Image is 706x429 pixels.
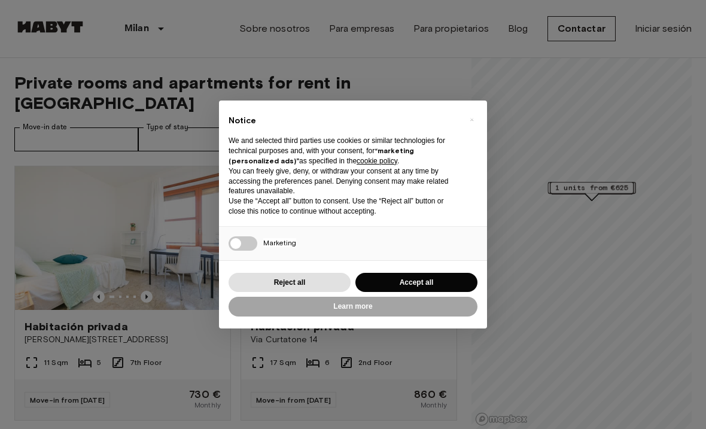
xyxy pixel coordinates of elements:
h2: Notice [229,115,458,127]
span: Marketing [263,238,296,247]
a: cookie policy [357,157,397,165]
strong: “marketing (personalized ads)” [229,146,414,165]
button: Accept all [355,273,477,293]
p: Use the “Accept all” button to consent. Use the “Reject all” button or close this notice to conti... [229,196,458,217]
button: Reject all [229,273,351,293]
button: Close this notice [462,110,481,129]
span: × [470,112,474,127]
button: Learn more [229,297,477,317]
p: You can freely give, deny, or withdraw your consent at any time by accessing the preferences pane... [229,166,458,196]
p: We and selected third parties use cookies or similar technologies for technical purposes and, wit... [229,136,458,166]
